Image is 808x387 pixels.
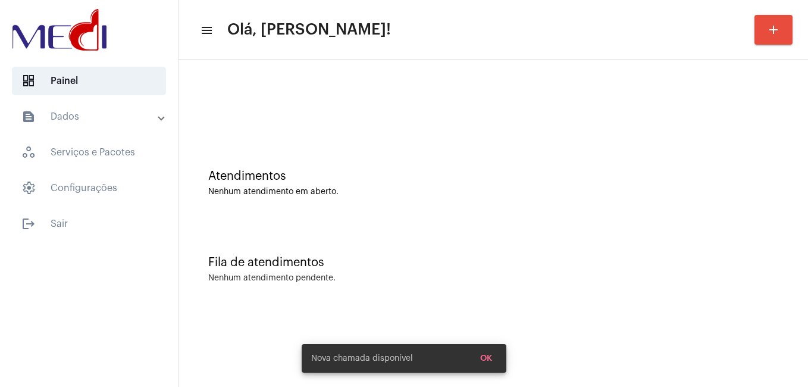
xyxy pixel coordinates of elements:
span: Painel [12,67,166,95]
mat-icon: sidenav icon [21,217,36,231]
span: sidenav icon [21,181,36,195]
mat-icon: sidenav icon [200,23,212,38]
span: Sair [12,210,166,238]
span: Configurações [12,174,166,202]
div: Fila de atendimentos [208,256,778,269]
span: sidenav icon [21,145,36,160]
div: Nenhum atendimento pendente. [208,274,336,283]
span: Olá, [PERSON_NAME]! [227,20,391,39]
span: Serviços e Pacotes [12,138,166,167]
mat-panel-title: Dados [21,110,159,124]
span: Nova chamada disponível [311,352,413,364]
button: OK [471,348,502,369]
mat-icon: sidenav icon [21,110,36,124]
div: Nenhum atendimento em aberto. [208,188,778,196]
div: Atendimentos [208,170,778,183]
mat-expansion-panel-header: sidenav iconDados [7,102,178,131]
span: sidenav icon [21,74,36,88]
img: d3a1b5fa-500b-b90f-5a1c-719c20e9830b.png [10,6,109,54]
span: OK [480,354,492,363]
mat-icon: add [766,23,781,37]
